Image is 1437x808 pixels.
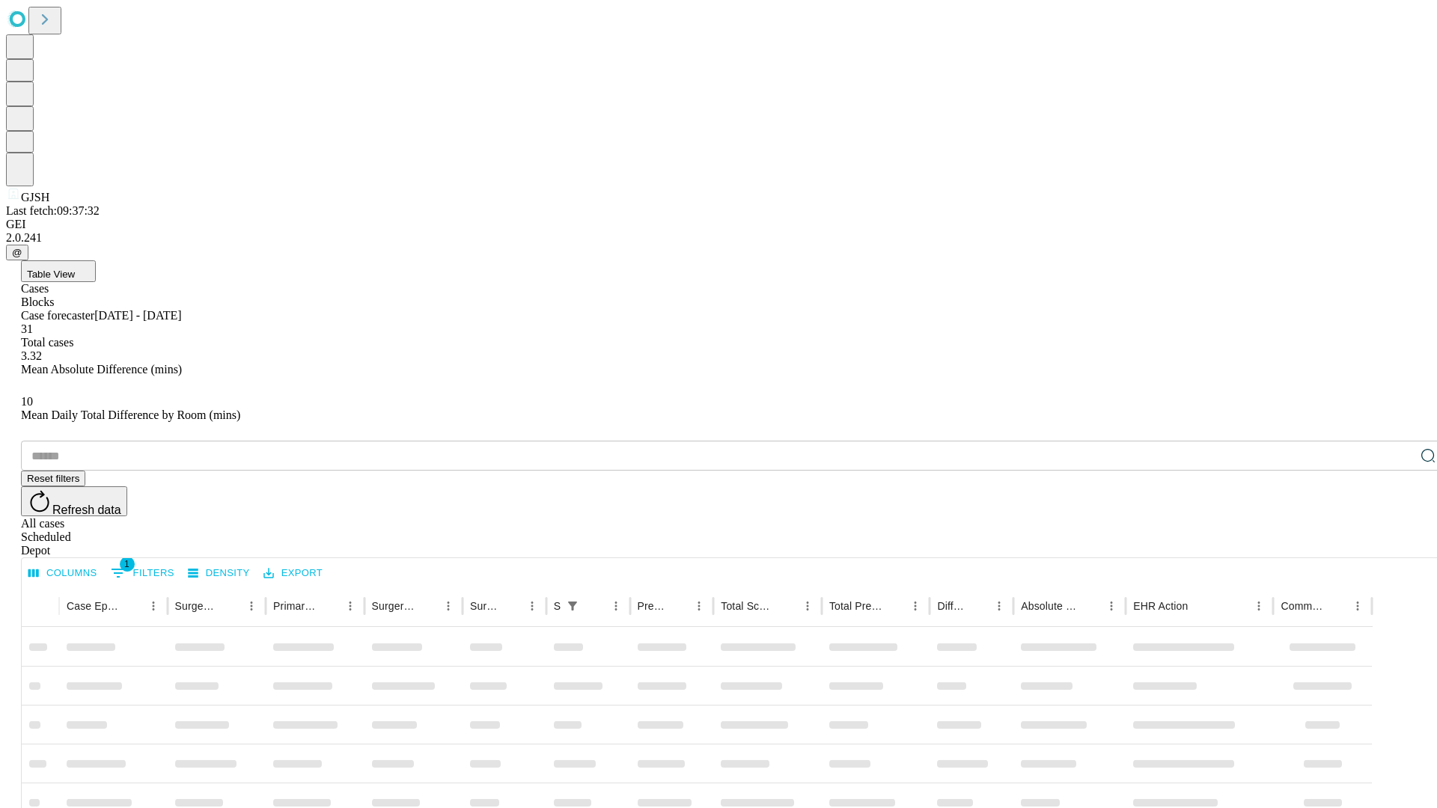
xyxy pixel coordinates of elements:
button: Sort [585,596,605,616]
button: @ [6,245,28,260]
div: GEI [6,218,1431,231]
button: Menu [1101,596,1122,616]
span: Reset filters [27,473,79,484]
div: Absolute Difference [1021,600,1078,612]
span: GJSH [21,191,49,203]
button: Show filters [562,596,583,616]
button: Sort [122,596,143,616]
span: 1 [120,557,135,572]
button: Show filters [107,561,178,585]
div: Surgery Name [372,600,415,612]
button: Sort [968,596,989,616]
button: Sort [1326,596,1347,616]
div: Primary Service [273,600,317,612]
button: Refresh data [21,486,127,516]
button: Sort [884,596,905,616]
div: Total Scheduled Duration [721,600,775,612]
span: Refresh data [52,504,121,516]
button: Sort [1080,596,1101,616]
button: Menu [605,596,626,616]
div: 2.0.241 [6,231,1431,245]
button: Sort [1189,596,1210,616]
button: Sort [220,596,241,616]
button: Table View [21,260,96,282]
span: Mean Absolute Difference (mins) [21,363,182,376]
button: Sort [668,596,689,616]
div: Surgery Date [470,600,499,612]
div: EHR Action [1133,600,1188,612]
div: Predicted In Room Duration [638,600,667,612]
button: Sort [776,596,797,616]
button: Menu [989,596,1010,616]
span: 31 [21,322,33,335]
button: Menu [241,596,262,616]
button: Sort [319,596,340,616]
button: Select columns [25,562,101,585]
button: Sort [501,596,522,616]
div: Difference [937,600,966,612]
button: Menu [1248,596,1269,616]
span: 10 [21,395,33,408]
span: [DATE] - [DATE] [94,309,181,322]
div: Comments [1281,600,1324,612]
span: Case forecaster [21,309,94,322]
div: Surgeon Name [175,600,219,612]
button: Menu [438,596,459,616]
span: Last fetch: 09:37:32 [6,204,100,217]
button: Export [260,562,326,585]
button: Reset filters [21,471,85,486]
button: Menu [797,596,818,616]
button: Menu [522,596,543,616]
button: Menu [1347,596,1368,616]
div: Total Predicted Duration [829,600,883,612]
button: Menu [689,596,710,616]
button: Menu [905,596,926,616]
span: Total cases [21,336,73,349]
span: Table View [27,269,75,280]
span: Mean Daily Total Difference by Room (mins) [21,408,240,421]
div: Case Epic Id [67,600,120,612]
button: Sort [417,596,438,616]
span: 3.32 [21,349,42,362]
span: @ [12,247,22,258]
div: 1 active filter [562,596,583,616]
button: Menu [340,596,361,616]
div: Scheduled In Room Duration [554,600,561,612]
button: Menu [143,596,164,616]
button: Density [184,562,254,585]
